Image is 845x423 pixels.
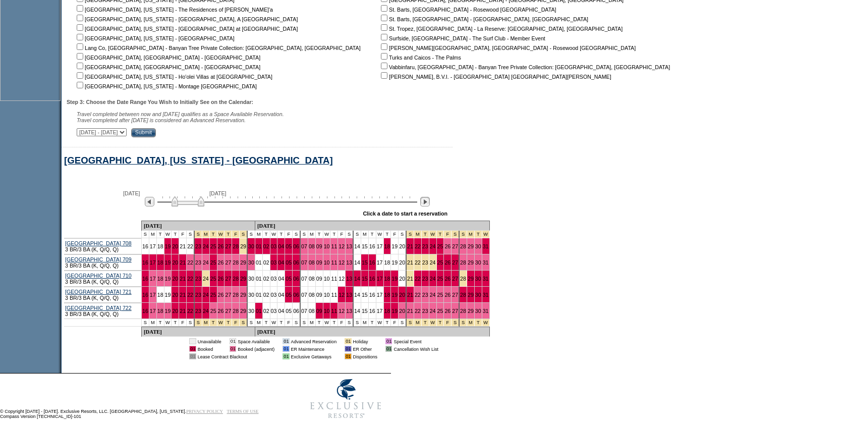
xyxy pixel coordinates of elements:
a: [GEOGRAPHIC_DATA] 710 [65,273,132,279]
a: 01 [256,292,262,298]
a: 23 [195,292,201,298]
a: 18 [384,308,390,314]
a: 22 [187,259,193,266]
td: [DATE] [142,221,255,231]
a: 26 [444,243,450,249]
nobr: [GEOGRAPHIC_DATA], [US_STATE] - [GEOGRAPHIC_DATA], A [GEOGRAPHIC_DATA] [75,16,298,22]
a: 21 [407,292,413,298]
a: 24 [203,276,209,282]
td: M [255,231,263,238]
a: 11 [331,292,337,298]
a: 25 [437,243,443,249]
a: 27 [452,276,458,282]
a: 29 [240,243,246,249]
a: 29 [240,259,246,266]
a: 23 [195,259,201,266]
td: T [263,231,270,238]
a: 06 [293,259,299,266]
a: 29 [240,308,246,314]
a: 14 [354,259,360,266]
span: Travel completed between now and [DATE] qualifies as a Space Available Reservation. [77,111,284,117]
a: 28 [460,276,466,282]
a: 30 [475,292,481,298]
a: 22 [187,308,193,314]
nobr: [GEOGRAPHIC_DATA], [US_STATE] - Ho'olei Villas at [GEOGRAPHIC_DATA] [75,74,272,80]
a: 19 [165,292,171,298]
a: 28 [233,308,239,314]
td: T [369,231,376,238]
a: 11 [331,276,337,282]
a: 25 [210,243,216,249]
a: 27 [452,308,458,314]
a: 20 [399,259,405,266]
a: 07 [301,308,307,314]
a: 12 [339,243,345,249]
img: Previous [145,197,154,206]
nobr: Travel completed after [DATE] is considered an Advanced Reservation. [77,117,246,123]
a: 26 [444,308,450,314]
a: 02 [263,308,269,314]
a: 02 [263,292,269,298]
a: 19 [391,276,398,282]
a: 18 [384,259,390,266]
a: 17 [150,243,156,249]
td: M [308,231,316,238]
a: 12 [339,308,345,314]
a: 14 [354,308,360,314]
a: 12 [339,292,345,298]
a: 26 [218,292,224,298]
a: 08 [309,243,315,249]
a: 19 [391,259,398,266]
a: 09 [316,308,322,314]
a: 07 [301,276,307,282]
a: 13 [346,243,352,249]
a: 19 [165,243,171,249]
a: 25 [210,292,216,298]
a: 22 [415,243,421,249]
a: TERMS OF USE [227,409,259,414]
td: S [187,231,195,238]
a: 16 [142,308,148,314]
a: 17 [150,292,156,298]
a: 28 [233,276,239,282]
a: 28 [233,243,239,249]
a: 20 [172,243,178,249]
a: 18 [384,276,390,282]
a: 30 [475,308,481,314]
a: 16 [369,308,375,314]
a: 17 [377,292,383,298]
td: S [293,231,301,238]
a: 27 [452,243,458,249]
a: 28 [460,259,466,266]
a: 24 [430,243,436,249]
a: 22 [415,292,421,298]
a: 28 [460,308,466,314]
nobr: Turks and Caicos - The Palms [379,55,461,61]
a: 30 [248,276,254,282]
a: 25 [210,276,216,282]
a: 18 [157,259,163,266]
nobr: [GEOGRAPHIC_DATA], [GEOGRAPHIC_DATA] - [GEOGRAPHIC_DATA] [75,55,260,61]
a: 24 [203,243,209,249]
a: 08 [309,292,315,298]
nobr: St. Tropez, [GEOGRAPHIC_DATA] - La Reserve: [GEOGRAPHIC_DATA], [GEOGRAPHIC_DATA] [379,26,623,32]
a: 22 [415,276,421,282]
a: 04 [278,243,284,249]
a: 03 [271,308,277,314]
a: 03 [271,259,277,266]
a: 14 [354,276,360,282]
a: 25 [437,259,443,266]
a: 29 [468,276,474,282]
a: 18 [157,276,163,282]
a: 28 [460,243,466,249]
a: 29 [468,259,474,266]
nobr: [GEOGRAPHIC_DATA], [US_STATE] - [GEOGRAPHIC_DATA] [75,35,235,41]
a: 13 [346,292,352,298]
td: S [354,231,361,238]
a: 01 [256,243,262,249]
a: 13 [346,259,352,266]
a: 30 [475,259,481,266]
a: 22 [415,308,421,314]
a: 19 [391,243,398,249]
a: 23 [422,243,428,249]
